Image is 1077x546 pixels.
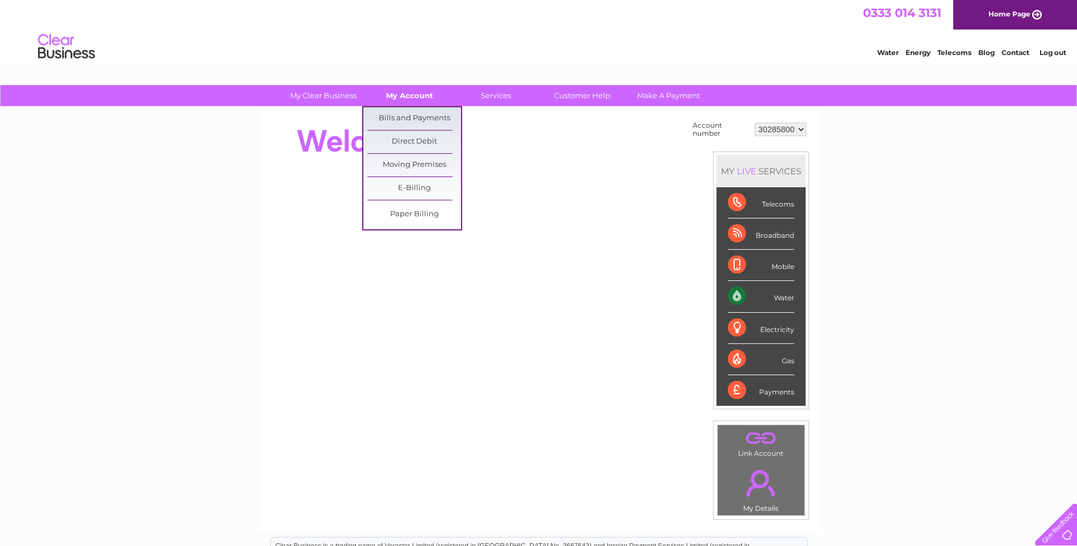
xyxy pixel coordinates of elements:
[728,250,794,281] div: Mobile
[720,428,802,448] a: .
[735,166,758,177] div: LIVE
[367,131,461,153] a: Direct Debit
[367,203,461,226] a: Paper Billing
[877,48,899,57] a: Water
[276,85,370,106] a: My Clear Business
[717,460,805,516] td: My Details
[717,425,805,460] td: Link Account
[720,463,802,503] a: .
[449,85,543,106] a: Services
[367,177,461,200] a: E-Billing
[728,187,794,219] div: Telecoms
[363,85,456,106] a: My Account
[728,281,794,312] div: Water
[728,344,794,375] div: Gas
[728,375,794,406] div: Payments
[728,219,794,250] div: Broadband
[937,48,971,57] a: Telecoms
[535,85,629,106] a: Customer Help
[863,6,941,20] a: 0333 014 3131
[367,154,461,177] a: Moving Premises
[271,6,807,55] div: Clear Business is a trading name of Verastar Limited (registered in [GEOGRAPHIC_DATA] No. 3667643...
[690,119,752,140] td: Account number
[716,155,806,187] div: MY SERVICES
[728,313,794,344] div: Electricity
[1040,48,1066,57] a: Log out
[367,107,461,130] a: Bills and Payments
[1001,48,1029,57] a: Contact
[37,30,95,64] img: logo.png
[906,48,931,57] a: Energy
[622,85,715,106] a: Make A Payment
[978,48,995,57] a: Blog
